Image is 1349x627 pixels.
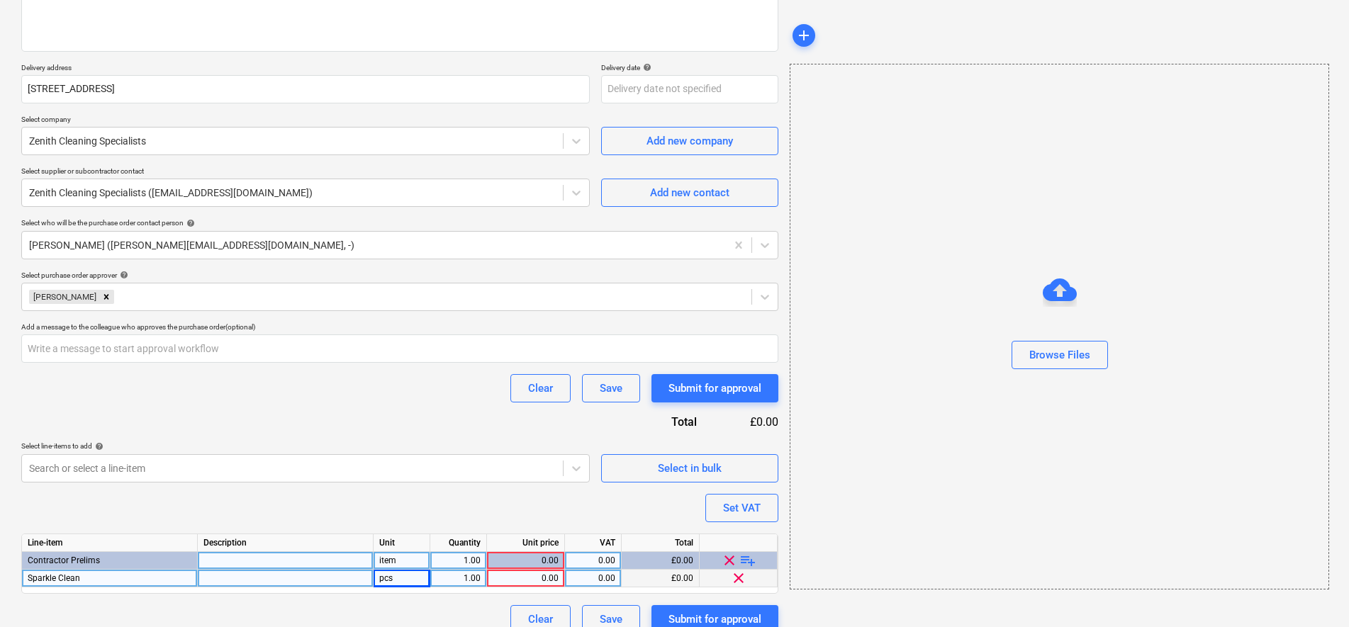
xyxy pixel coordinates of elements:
[117,271,128,279] span: help
[730,570,747,587] span: clear
[668,379,761,397] div: Submit for approval
[21,166,590,179] p: Select supplier or subcontractor contact
[21,322,778,332] div: Add a message to the colleague who approves the purchase order (optional)
[650,183,729,202] div: Add new contact
[1029,346,1090,364] div: Browse Files
[436,552,481,570] div: 1.00
[739,552,756,569] span: playlist_add
[436,570,481,587] div: 1.00
[571,570,615,587] div: 0.00
[594,414,719,430] div: Total
[430,534,487,552] div: Quantity
[374,552,430,570] div: item
[21,75,590,103] input: Delivery address
[571,552,615,570] div: 0.00
[21,441,590,451] div: Select line-items to add
[646,132,733,150] div: Add new company
[510,374,571,402] button: Clear
[21,271,778,280] div: Select purchase order approver
[601,75,778,103] input: Delivery date not specified
[92,442,103,451] span: help
[1278,559,1349,627] iframe: Chat Widget
[721,552,738,569] span: clear
[28,573,80,583] span: Sparkle Clean
[601,179,778,207] button: Add new contact
[600,379,622,397] div: Save
[29,290,99,304] div: [PERSON_NAME]
[493,570,559,587] div: 0.00
[795,27,812,44] span: add
[640,63,651,72] span: help
[22,534,198,552] div: Line-item
[28,555,100,565] span: Contractor Prelims
[720,414,779,430] div: £0.00
[601,454,778,482] button: Select in bulk
[601,63,778,72] div: Delivery date
[622,534,700,552] div: Total
[21,334,778,363] input: Write a message to start approval workflow
[21,63,590,75] p: Delivery address
[705,494,778,522] button: Set VAT
[723,499,761,517] div: Set VAT
[21,115,590,127] p: Select company
[198,534,374,552] div: Description
[601,127,778,155] button: Add new company
[622,552,700,570] div: £0.00
[651,374,778,402] button: Submit for approval
[21,218,778,227] div: Select who will be the purchase order contact person
[658,459,722,478] div: Select in bulk
[790,64,1329,589] div: Browse Files
[622,570,700,587] div: £0.00
[565,534,622,552] div: VAT
[374,534,430,552] div: Unit
[487,534,565,552] div: Unit price
[184,219,195,227] span: help
[528,379,553,397] div: Clear
[374,570,430,587] div: pcs
[1012,341,1108,369] button: Browse Files
[99,290,114,304] div: Remove Rebecca Revell
[582,374,640,402] button: Save
[493,552,559,570] div: 0.00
